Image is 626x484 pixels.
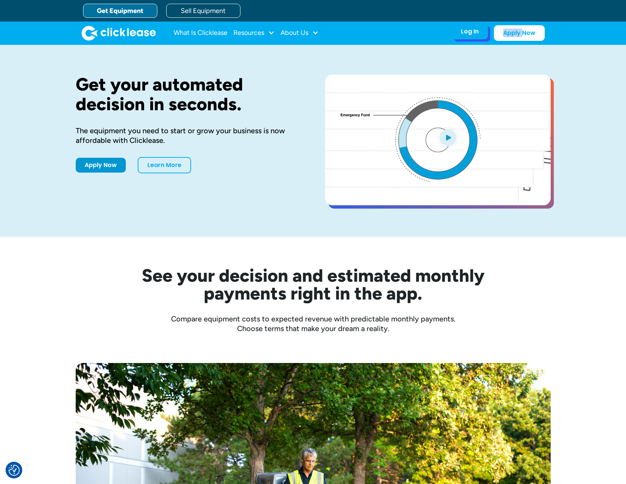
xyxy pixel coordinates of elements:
[233,26,275,40] div: Resources
[166,4,240,18] a: Sell Equipment
[83,4,157,18] a: Get Equipment
[82,26,156,40] img: Clicklease logo
[105,266,521,302] h2: See your decision and estimated monthly payments right in the app.
[76,75,301,114] h1: Get your automated decision in seconds.
[174,26,227,40] a: What Is Clicklease
[438,127,458,148] img: Blue play button logo on a light blue circular background
[325,75,551,205] a: open lightbox
[9,465,20,476] button: Consent Preferences
[138,157,191,173] a: Learn More
[461,28,479,35] div: Log In
[82,26,156,40] a: home
[76,126,301,145] div: The equipment you need to start or grow your business is now affordable with Clicklease.
[494,25,545,41] a: Apply Now
[281,26,319,40] div: About Us
[76,158,126,173] a: Apply Now
[9,465,20,476] img: Revisit consent button
[76,314,551,333] div: Compare equipment costs to expected revenue with predictable monthly payments. Choose terms that ...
